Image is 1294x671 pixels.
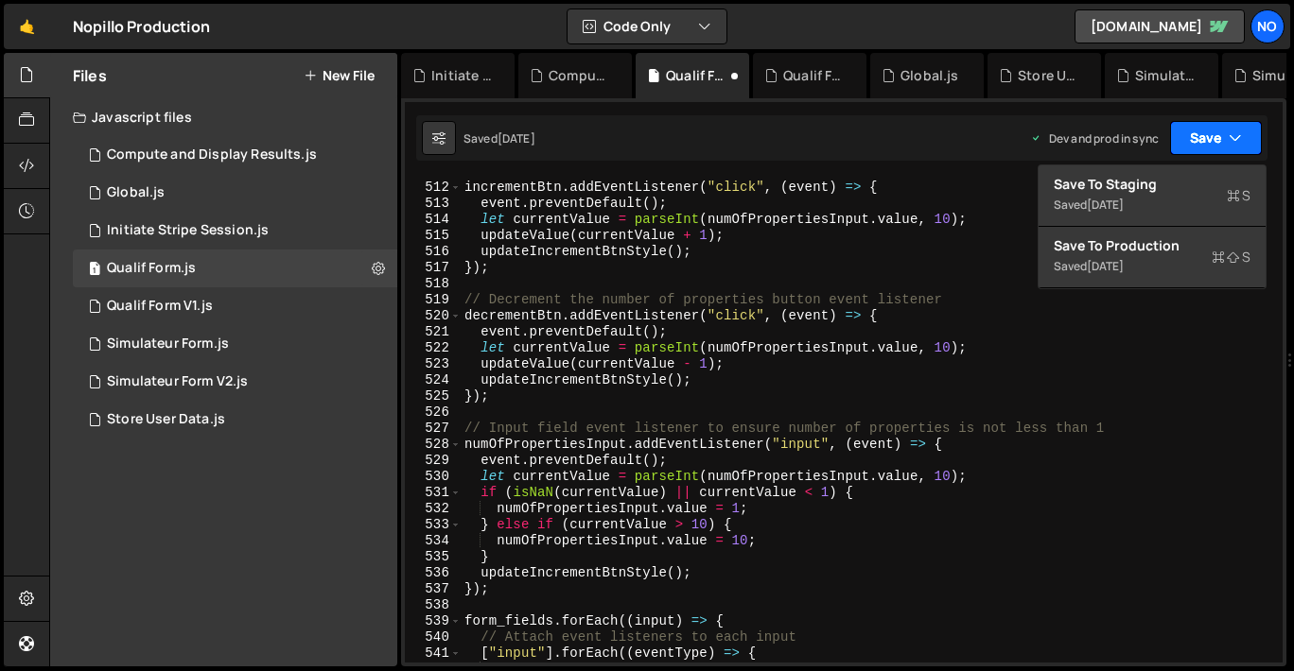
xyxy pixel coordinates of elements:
[405,645,462,662] div: 541
[405,180,462,196] div: 512
[107,184,165,201] div: Global.js
[1054,236,1250,255] div: Save to Production
[405,196,462,212] div: 513
[405,324,462,340] div: 521
[1039,227,1266,288] button: Save to ProductionS Saved[DATE]
[1054,255,1250,278] div: Saved
[405,469,462,485] div: 530
[431,66,492,85] div: Initiate Stripe Session.js
[405,228,462,244] div: 515
[107,298,213,315] div: Qualif Form V1.js
[405,308,462,324] div: 520
[73,249,397,287] div: 8072/16345.js
[73,174,397,212] div: 8072/17751.js
[783,66,844,85] div: Qualif Form V1.js
[107,260,196,277] div: Qualif Form.js
[1087,197,1124,213] div: [DATE]
[73,325,397,363] div: 8072/16343.js
[405,453,462,469] div: 529
[1075,9,1245,43] a: [DOMAIN_NAME]
[405,517,462,533] div: 533
[405,581,462,597] div: 537
[1030,130,1159,146] div: Dev and prod in sync
[549,66,609,85] div: Compute and Display Results.js
[666,66,726,85] div: Qualif Form.js
[73,287,397,325] div: 8072/34048.js
[568,9,726,43] button: Code Only
[405,629,462,645] div: 540
[405,549,462,565] div: 535
[405,388,462,404] div: 525
[107,146,317,163] div: Compute and Display Results.js
[1018,66,1078,85] div: Store User Data.js
[405,276,462,292] div: 518
[1170,121,1262,155] button: Save
[1087,258,1124,274] div: [DATE]
[107,411,225,428] div: Store User Data.js
[1212,248,1250,267] span: S
[405,501,462,517] div: 532
[405,565,462,581] div: 536
[405,437,462,453] div: 528
[405,260,462,276] div: 517
[1054,175,1250,194] div: Save to Staging
[107,222,269,239] div: Initiate Stripe Session.js
[405,292,462,308] div: 519
[73,15,210,38] div: Nopillo Production
[107,335,229,353] div: Simulateur Form.js
[50,98,397,136] div: Javascript files
[73,363,397,401] div: 8072/17720.js
[498,130,535,146] div: [DATE]
[1135,66,1196,85] div: Simulateur Form.js
[405,372,462,388] div: 524
[405,421,462,437] div: 527
[405,485,462,501] div: 531
[73,136,397,174] div: 8072/18732.js
[73,65,107,86] h2: Files
[405,356,462,372] div: 523
[304,68,375,83] button: New File
[405,533,462,549] div: 534
[405,212,462,228] div: 514
[405,613,462,629] div: 539
[1039,165,1266,227] button: Save to StagingS Saved[DATE]
[405,597,462,613] div: 538
[405,340,462,356] div: 522
[405,404,462,421] div: 526
[107,373,248,390] div: Simulateur Form V2.js
[1227,186,1250,205] span: S
[901,66,958,85] div: Global.js
[89,263,100,278] span: 1
[73,212,397,249] div: 8072/18519.js
[405,244,462,260] div: 516
[1054,194,1250,216] div: Saved
[73,401,397,439] div: 8072/18527.js
[1250,9,1285,43] a: No
[463,130,535,146] div: Saved
[4,4,50,49] a: 🤙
